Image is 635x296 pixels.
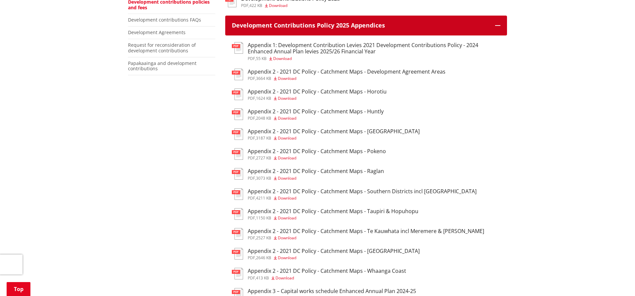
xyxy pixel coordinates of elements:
a: Appendix 2 - 2021 DC Policy - Catchment Maps - Southern Districts incl [GEOGRAPHIC_DATA] pdf,4211... [232,188,477,200]
span: Download [278,76,296,81]
span: pdf [248,175,255,181]
h3: Appendix 2 - 2021 DC Policy - Catchment Maps - Huntly [248,108,384,115]
span: 2048 KB [256,115,271,121]
span: pdf [248,215,255,221]
img: document-pdf.svg [232,168,243,180]
div: , [248,236,484,240]
span: 2646 KB [256,255,271,261]
img: document-pdf.svg [232,268,243,279]
a: Appendix 2 - 2021 DC Policy - Catchment Maps - Raglan pdf,3073 KB Download [232,168,384,180]
img: document-pdf.svg [232,69,243,80]
div: , [248,176,384,180]
iframe: Messenger Launcher [605,268,628,292]
img: document-pdf.svg [232,108,243,120]
h3: Appendix 2 - 2021 DC Policy - Catchment Maps - Whaanga Coast [248,268,406,274]
div: , [241,4,340,8]
a: Appendix 2 - 2021 DC Policy - Catchment Maps - Horotiu pdf,1624 KB Download [232,89,387,100]
a: Appendix 2 - 2021 DC Policy - Catchment Maps - [GEOGRAPHIC_DATA] pdf,3187 KB Download [232,128,420,140]
span: pdf [248,56,255,61]
a: Top [7,282,30,296]
div: , [248,136,420,140]
a: Appendix 2 - 2021 DC Policy - Catchment Maps - Te Kauwhata incl Meremere & [PERSON_NAME] pdf,2527... [232,228,484,240]
h3: Appendix 2 - 2021 DC Policy - Catchment Maps - Development Agreement Areas [248,69,445,75]
img: document-pdf.svg [232,148,243,160]
div: , [248,57,500,61]
span: Download [278,215,296,221]
a: Appendix 2 - 2021 DC Policy - Catchment Maps - Development Agreement Areas pdf,3664 KB Download [232,69,445,81]
span: Download [278,175,296,181]
div: , [248,256,420,260]
a: Development contributions FAQs [128,17,201,23]
a: Appendix 2 - 2021 DC Policy - Catchment Maps - Whaanga Coast pdf,413 KB Download [232,268,406,280]
span: Download [278,155,296,161]
h3: Appendix 1: Development Contribution Levies 2021 Development Contributions Policy - 2024 Enhanced... [248,42,500,55]
span: 3073 KB [256,175,271,181]
span: Download [278,95,296,101]
div: , [248,156,386,160]
span: pdf [248,95,255,101]
span: 2527 KB [256,235,271,241]
h3: Appendix 2 - 2021 DC Policy - Catchment Maps - [GEOGRAPHIC_DATA] [248,128,420,135]
span: 1150 KB [256,215,271,221]
a: Request for reconsideration of development contributions [128,42,196,54]
span: Download [278,135,296,141]
span: 3187 KB [256,135,271,141]
span: 2727 KB [256,155,271,161]
div: , [248,276,406,280]
span: Download [278,235,296,241]
img: document-pdf.svg [232,188,243,200]
a: Appendix 2 - 2021 DC Policy - Catchment Maps - Huntly pdf,2048 KB Download [232,108,384,120]
h3: Appendix 2 - 2021 DC Policy - Catchment Maps - Southern Districts incl [GEOGRAPHIC_DATA] [248,188,477,195]
span: Download [273,56,292,61]
div: , [248,116,384,120]
a: Appendix 2 - 2021 DC Policy - Catchment Maps - [GEOGRAPHIC_DATA] pdf,2646 KB Download [232,248,420,260]
span: 413 KB [256,275,269,281]
span: pdf [248,135,255,141]
h3: Appendix 2 - 2021 DC Policy - Catchment Maps - [GEOGRAPHIC_DATA] [248,248,420,254]
span: pdf [248,275,255,281]
h3: Development Contributions Policy 2025 Appendices [232,22,488,29]
img: document-pdf.svg [232,89,243,100]
span: Download [269,3,287,8]
span: pdf [248,155,255,161]
span: pdf [248,115,255,121]
span: Download [278,195,296,201]
a: Appendix 2 - 2021 DC Policy - Catchment Maps - Pokeno pdf,2727 KB Download [232,148,386,160]
span: 55 KB [256,56,267,61]
div: , [248,96,387,100]
h3: Appendix 2 - 2021 DC Policy - Catchment Maps - Pokeno [248,148,386,154]
h3: Appendix 3 – Capital works schedule Enhanced Annual Plan 2024-25 [248,288,416,294]
a: Papakaainga and development contributions [128,60,196,72]
img: document-pdf.svg [232,128,243,140]
div: , [248,77,445,81]
span: pdf [241,3,248,8]
a: Appendix 2 - 2021 DC Policy - Catchment Maps - Taupiri & Hopuhopu pdf,1150 KB Download [232,208,418,220]
img: document-pdf.svg [232,248,243,260]
h3: Appendix 2 - 2021 DC Policy - Catchment Maps - Raglan [248,168,384,174]
span: 4211 KB [256,195,271,201]
span: pdf [248,195,255,201]
h3: Appendix 2 - 2021 DC Policy - Catchment Maps - Horotiu [248,89,387,95]
div: , [248,196,477,200]
span: Download [278,115,296,121]
span: 1624 KB [256,95,271,101]
span: Download [278,255,296,261]
img: document-pdf.svg [232,228,243,240]
div: , [248,216,418,220]
a: Appendix 1: Development Contribution Levies 2021 Development Contributions Policy - 2024 Enhanced... [232,42,500,60]
span: 3664 KB [256,76,271,81]
span: pdf [248,235,255,241]
h3: Appendix 2 - 2021 DC Policy - Catchment Maps - Taupiri & Hopuhopu [248,208,418,214]
h3: Appendix 2 - 2021 DC Policy - Catchment Maps - Te Kauwhata incl Meremere & [PERSON_NAME] [248,228,484,234]
img: document-pdf.svg [232,208,243,220]
span: pdf [248,255,255,261]
a: Development Agreements [128,29,186,35]
img: document-pdf.svg [232,42,243,54]
span: 422 KB [249,3,262,8]
span: Download [275,275,294,281]
button: Development Contributions Policy 2025 Appendices [225,16,507,35]
span: pdf [248,76,255,81]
